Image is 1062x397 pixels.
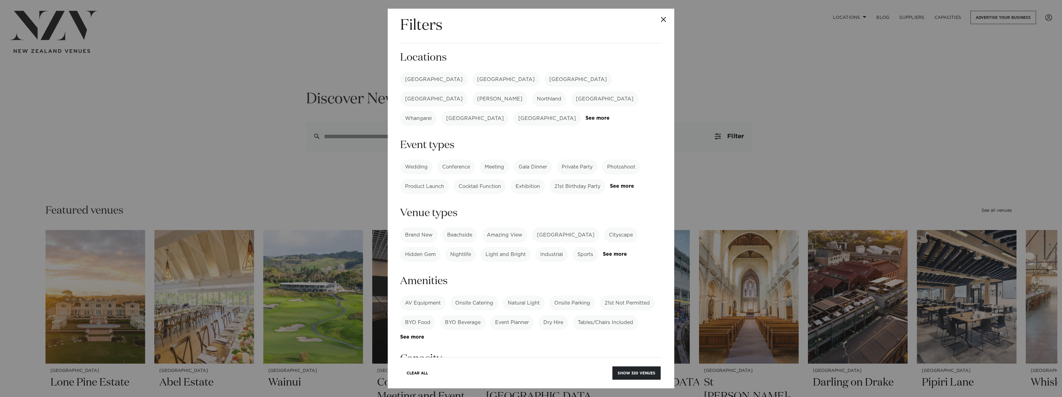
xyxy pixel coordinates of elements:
label: Product Launch [400,179,449,194]
label: Cocktail Function [454,179,506,194]
label: [GEOGRAPHIC_DATA] [532,228,599,242]
label: BYO Beverage [440,315,486,330]
label: Dry Hire [538,315,568,330]
label: Gala Dinner [514,160,552,174]
label: Northland [532,92,566,106]
label: Meeting [480,160,509,174]
label: Private Party [557,160,598,174]
label: Cityscape [604,228,638,242]
label: Brand New [400,228,438,242]
label: [PERSON_NAME] [472,92,527,106]
label: Whangarei [400,111,437,126]
label: Amazing View [482,228,527,242]
label: [GEOGRAPHIC_DATA] [400,72,468,87]
h2: Filters [400,16,442,36]
h3: Venue types [400,206,662,220]
button: Show 320 venues [612,366,661,380]
label: Event Planner [490,315,534,330]
label: Exhibition [511,179,545,194]
label: Light and Bright [481,247,531,262]
label: [GEOGRAPHIC_DATA] [472,72,540,87]
label: Photoshoot [602,160,640,174]
button: Clear All [401,366,433,380]
label: Sports [572,247,598,262]
label: [GEOGRAPHIC_DATA] [400,92,468,106]
h3: Capacity [400,352,662,366]
label: Onsite Parking [549,296,595,310]
label: Natural Light [503,296,545,310]
button: Close [653,9,674,30]
label: Wedding [400,160,433,174]
label: Tables/Chairs Included [573,315,638,330]
label: [GEOGRAPHIC_DATA] [571,92,638,106]
label: Hidden Gem [400,247,441,262]
label: [GEOGRAPHIC_DATA] [544,72,612,87]
label: [GEOGRAPHIC_DATA] [441,111,509,126]
label: Conference [437,160,475,174]
label: Nightlife [445,247,476,262]
label: Beachside [442,228,477,242]
label: 21st Birthday Party [550,179,605,194]
label: Industrial [535,247,568,262]
h3: Event types [400,138,662,152]
label: [GEOGRAPHIC_DATA] [513,111,581,126]
label: BYO Food [400,315,435,330]
h3: Amenities [400,274,662,288]
label: AV Equipment [400,296,446,310]
label: 21st Not Permitted [600,296,655,310]
h3: Locations [400,51,662,65]
label: Onsite Catering [450,296,498,310]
